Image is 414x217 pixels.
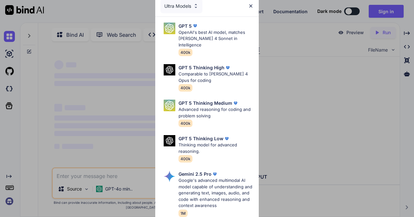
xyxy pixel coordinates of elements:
img: premium [224,64,231,71]
span: 400k [179,155,192,163]
span: 1M [179,210,188,217]
img: Pick Models [164,171,175,182]
p: GPT 5 [179,23,192,29]
p: Comparable to [PERSON_NAME] 4 Opus for coding [179,71,254,84]
p: GPT 5 Thinking Low [179,135,223,142]
img: Pick Models [164,135,175,146]
p: Google's advanced multimodal AI model capable of understanding and generating text, images, audio... [179,177,254,209]
img: Pick Models [193,3,199,9]
img: Pick Models [164,64,175,75]
span: 400k [179,84,192,92]
span: 400k [179,120,192,127]
p: Thinking model for advanced reasoning. [179,142,254,154]
img: premium [232,100,239,106]
img: premium [192,23,198,29]
p: OpenAI's best AI model, matches [PERSON_NAME] 4 Sonnet in Intelligence [179,29,254,48]
img: premium [212,171,218,177]
p: GPT 5 Thinking High [179,64,224,71]
img: Pick Models [164,100,175,111]
span: 400k [179,49,192,56]
p: Advanced reasoning for coding and problem solving [179,106,254,119]
p: GPT 5 Thinking Medium [179,100,232,106]
p: Gemini 2.5 Pro [179,171,212,177]
img: Pick Models [164,23,175,34]
img: close [248,3,254,9]
img: premium [223,135,230,142]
